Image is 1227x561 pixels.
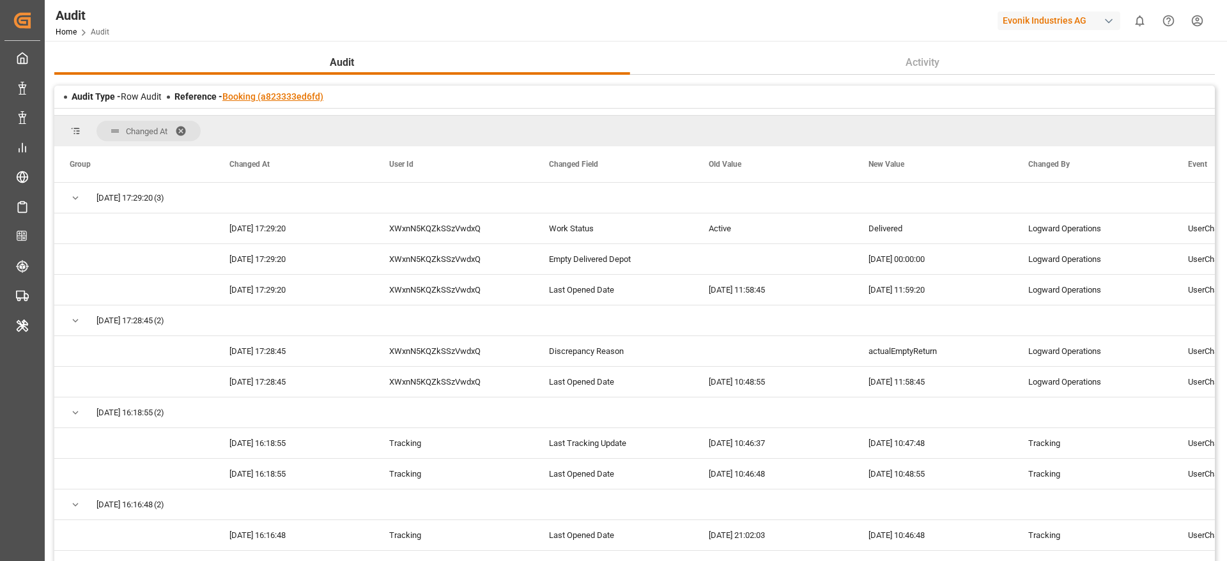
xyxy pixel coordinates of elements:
[70,160,91,169] span: Group
[630,50,1215,75] button: Activity
[853,459,1013,489] div: [DATE] 10:48:55
[214,367,374,397] div: [DATE] 17:28:45
[534,244,693,274] div: Empty Delivered Depot
[229,160,270,169] span: Changed At
[56,6,109,25] div: Audit
[154,306,164,335] span: (2)
[374,275,534,305] div: XWxnN5KQZkSSzVwdxQ
[900,55,945,70] span: Activity
[853,275,1013,305] div: [DATE] 11:59:20
[693,367,853,397] div: [DATE] 10:48:55
[126,127,167,136] span: Changed At
[214,275,374,305] div: [DATE] 17:29:20
[154,490,164,519] span: (2)
[1188,160,1207,169] span: Event
[534,213,693,243] div: Work Status
[693,275,853,305] div: [DATE] 11:58:45
[325,55,359,70] span: Audit
[214,459,374,489] div: [DATE] 16:18:55
[374,520,534,550] div: Tracking
[96,183,153,213] span: [DATE] 17:29:20
[534,336,693,366] div: Discrepancy Reason
[1154,6,1183,35] button: Help Center
[214,520,374,550] div: [DATE] 16:16:48
[214,428,374,458] div: [DATE] 16:18:55
[96,398,153,427] span: [DATE] 16:18:55
[998,12,1120,30] div: Evonik Industries AG
[534,367,693,397] div: Last Opened Date
[56,27,77,36] a: Home
[534,520,693,550] div: Last Opened Date
[549,160,598,169] span: Changed Field
[389,160,413,169] span: User Id
[214,244,374,274] div: [DATE] 17:29:20
[853,520,1013,550] div: [DATE] 10:46:48
[174,91,323,102] span: Reference -
[1013,428,1173,458] div: Tracking
[1125,6,1154,35] button: show 0 new notifications
[374,367,534,397] div: XWxnN5KQZkSSzVwdxQ
[998,8,1125,33] button: Evonik Industries AG
[374,336,534,366] div: XWxnN5KQZkSSzVwdxQ
[709,160,741,169] span: Old Value
[72,90,162,104] div: Row Audit
[868,160,904,169] span: New Value
[1013,275,1173,305] div: Logward Operations
[96,490,153,519] span: [DATE] 16:16:48
[1013,213,1173,243] div: Logward Operations
[374,459,534,489] div: Tracking
[374,428,534,458] div: Tracking
[374,244,534,274] div: XWxnN5KQZkSSzVwdxQ
[214,213,374,243] div: [DATE] 17:29:20
[54,50,630,75] button: Audit
[693,213,853,243] div: Active
[72,91,121,102] span: Audit Type -
[96,306,153,335] span: [DATE] 17:28:45
[853,213,1013,243] div: Delivered
[1028,160,1070,169] span: Changed By
[1013,520,1173,550] div: Tracking
[534,428,693,458] div: Last Tracking Update
[534,275,693,305] div: Last Opened Date
[853,367,1013,397] div: [DATE] 11:58:45
[1013,244,1173,274] div: Logward Operations
[853,428,1013,458] div: [DATE] 10:47:48
[1013,367,1173,397] div: Logward Operations
[693,459,853,489] div: [DATE] 10:46:48
[853,244,1013,274] div: [DATE] 00:00:00
[154,398,164,427] span: (2)
[374,213,534,243] div: XWxnN5KQZkSSzVwdxQ
[1013,459,1173,489] div: Tracking
[853,336,1013,366] div: actualEmptyReturn
[693,520,853,550] div: [DATE] 21:02:03
[534,459,693,489] div: Last Opened Date
[1013,336,1173,366] div: Logward Operations
[154,183,164,213] span: (3)
[214,336,374,366] div: [DATE] 17:28:45
[222,91,323,102] a: Booking (a823333ed6fd)
[693,428,853,458] div: [DATE] 10:46:37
